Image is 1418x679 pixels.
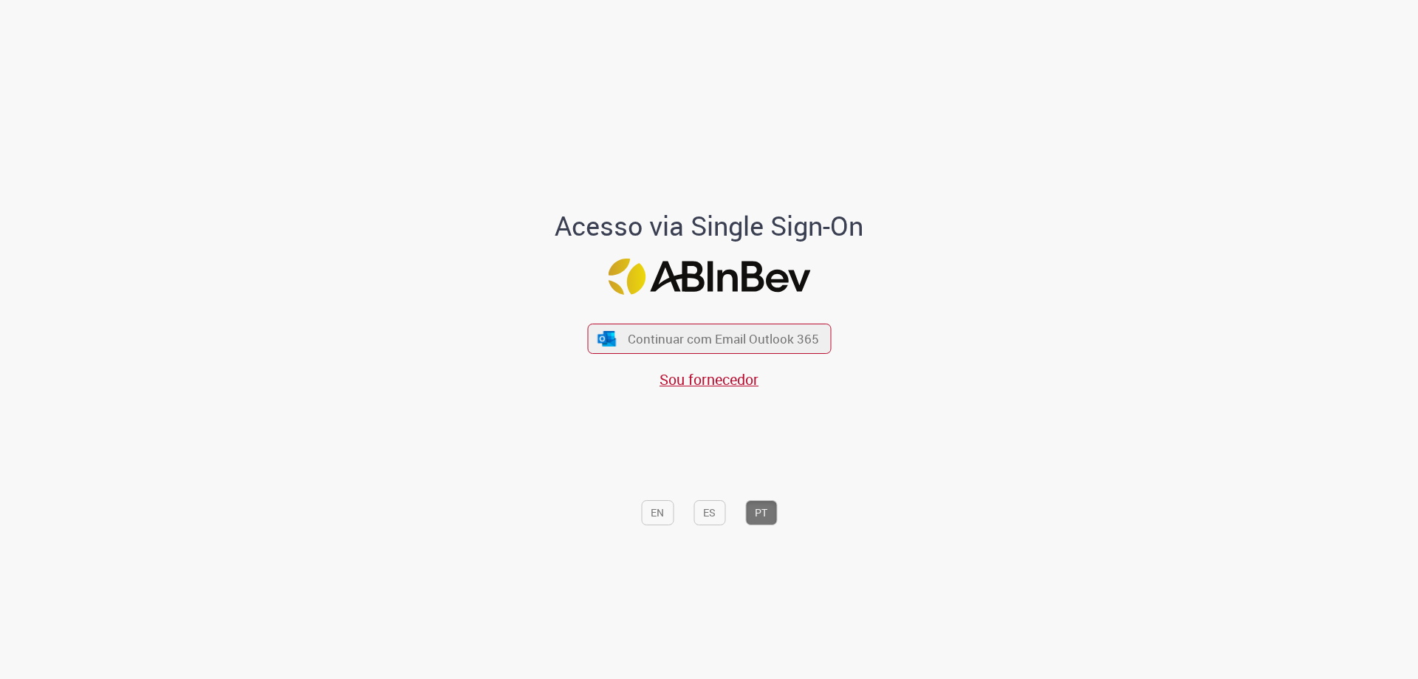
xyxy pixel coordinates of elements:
button: ícone Azure/Microsoft 360 Continuar com Email Outlook 365 [587,324,831,354]
img: Logo ABInBev [608,259,810,295]
a: Sou fornecedor [660,369,758,389]
button: ES [693,500,725,525]
span: Continuar com Email Outlook 365 [628,330,819,347]
button: EN [641,500,674,525]
button: PT [745,500,777,525]
h1: Acesso via Single Sign-On [504,211,914,241]
img: ícone Azure/Microsoft 360 [597,331,617,347]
